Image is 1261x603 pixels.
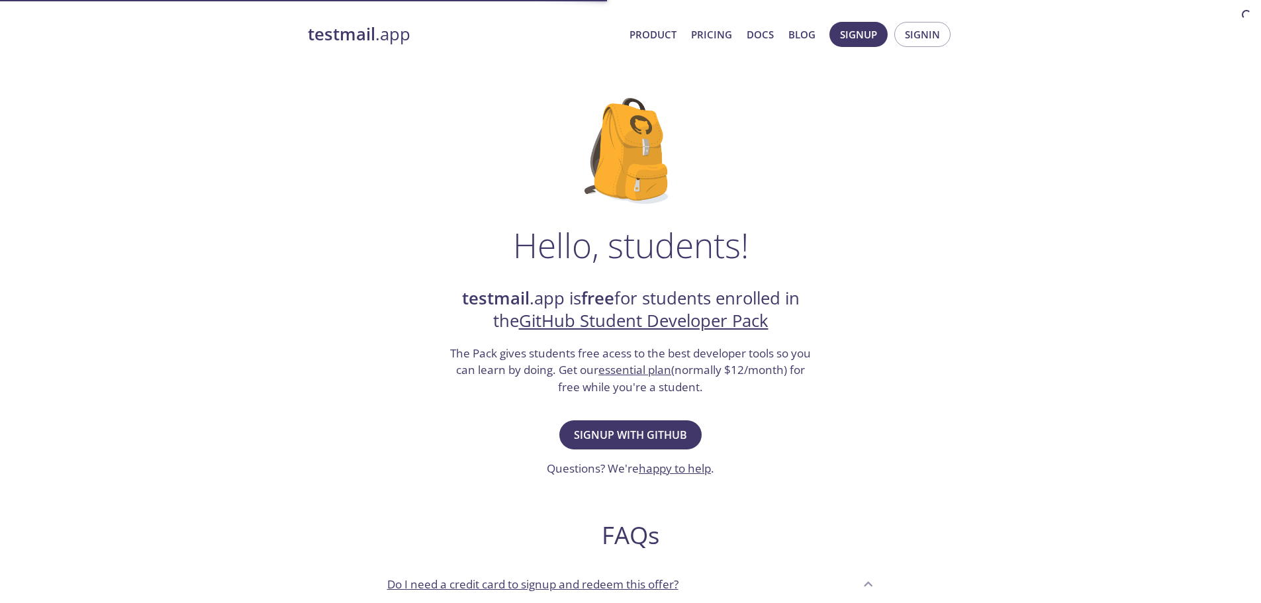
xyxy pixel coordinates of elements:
h1: Hello, students! [513,225,749,265]
span: Signup with GitHub [574,426,687,444]
h3: The Pack gives students free acess to the best developer tools so you can learn by doing. Get our... [449,345,813,396]
strong: testmail [462,287,530,310]
a: GitHub Student Developer Pack [519,309,769,332]
span: Signup [840,26,877,43]
p: Do I need a credit card to signup and redeem this offer? [387,576,678,593]
button: Signup [829,22,888,47]
a: Blog [788,26,816,43]
strong: testmail [308,23,375,46]
img: github-student-backpack.png [584,98,677,204]
div: Do I need a credit card to signup and redeem this offer? [377,566,885,602]
a: essential plan [598,362,671,377]
h2: FAQs [377,520,885,550]
h2: .app is for students enrolled in the [449,287,813,333]
span: Signin [905,26,940,43]
a: Pricing [691,26,732,43]
button: Signin [894,22,951,47]
a: testmail.app [308,23,619,46]
h3: Questions? We're . [547,460,714,477]
strong: free [581,287,614,310]
a: happy to help [639,461,711,476]
a: Product [630,26,677,43]
a: Docs [747,26,774,43]
button: Signup with GitHub [559,420,702,449]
